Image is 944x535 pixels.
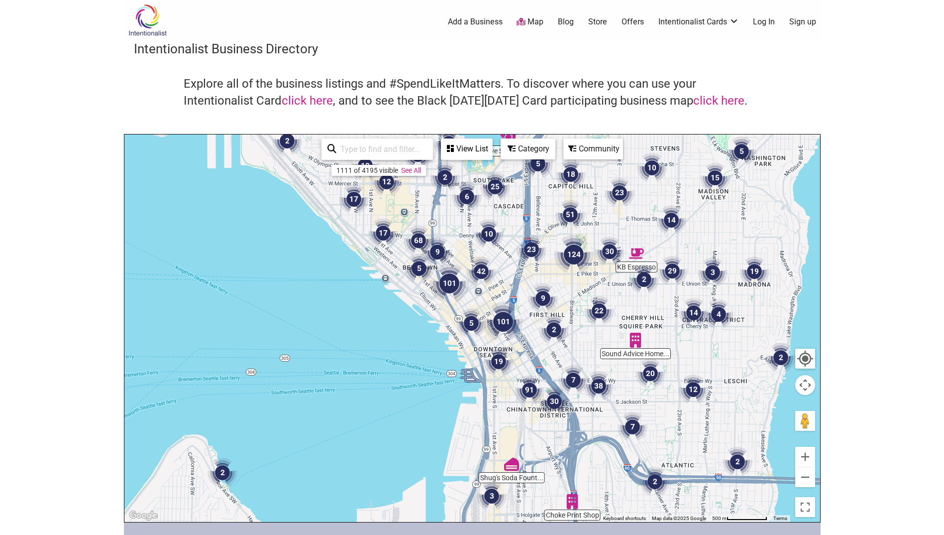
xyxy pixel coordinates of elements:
div: 5 [727,136,756,166]
div: 10 [637,153,667,183]
div: Sound Advice Home Inspection [628,333,643,348]
div: 14 [656,205,686,235]
button: Map Scale: 500 m per 78 pixels [709,515,770,522]
a: Intentionalist Cards [658,16,739,27]
div: 5 [404,254,434,283]
img: Google [127,509,160,522]
div: 10 [474,219,504,249]
div: 12 [372,167,402,197]
div: 14 [679,298,709,328]
button: Map camera controls [795,375,815,395]
a: Add a Business [448,16,503,27]
div: 30 [595,237,625,267]
div: 17 [368,218,398,248]
div: 5 [456,308,486,338]
div: 7 [558,365,588,395]
div: Filter by Community [563,138,623,159]
div: 2 [640,467,670,497]
div: 2 [430,162,460,192]
div: 38 [584,371,614,401]
a: Blog [558,16,574,27]
div: 7 [618,412,647,442]
div: 101 [483,302,523,342]
a: click here [282,94,333,108]
button: Your Location [795,349,815,369]
img: Intentionalist [124,4,171,36]
div: 101 [429,264,469,303]
a: Map [517,16,543,28]
div: 2 [539,315,569,345]
div: 42 [466,257,496,286]
div: See a list of the visible businesses [441,138,493,160]
div: 124 [554,235,594,274]
div: 3 [698,258,728,287]
a: click here [693,94,744,108]
div: 15 [700,163,730,193]
div: 1111 of 4195 visible [336,166,398,174]
div: 68 [404,226,433,256]
button: Drag Pegman onto the map to open Street View [795,411,815,431]
div: 29 [657,256,687,286]
div: Category [502,139,554,158]
div: 2 [208,458,237,488]
div: KB Espresso [629,246,644,261]
div: 23 [605,178,634,208]
div: 4 [704,299,734,329]
div: I Love Sushi on Lake Union [501,130,516,145]
div: 2 [272,126,302,156]
div: Type to search and filter [321,138,433,160]
button: Zoom out [795,467,815,487]
div: Shug's Soda Fountain & Ice Cream – T-Mobile Park [504,457,519,472]
div: 91 [515,375,544,405]
div: 12 [678,375,708,404]
button: Keyboard shortcuts [603,515,646,522]
input: Type to find and filter... [336,139,427,159]
div: Filter by category [501,138,555,159]
a: Open this area in Google Maps (opens a new window) [127,509,160,522]
div: 17 [339,184,369,214]
div: 9 [528,283,558,313]
div: 3 [477,481,507,511]
div: View List [442,139,492,158]
div: Choke Print Shop [565,494,580,509]
a: Sign up [789,16,816,27]
div: 5 [523,149,553,179]
button: Zoom in [795,447,815,467]
a: Log In [753,16,775,27]
div: 19 [739,257,769,286]
div: 2 [723,447,752,477]
span: 500 m [712,516,727,521]
div: 22 [584,296,614,326]
div: Community [564,139,622,158]
h4: Explore all of the business listings and #SpendLikeItMatters. To discover where you can use your ... [184,76,761,109]
div: 6 [452,182,482,212]
div: 2 [766,343,796,373]
span: Map data ©2025 Google [652,516,706,521]
div: 19 [484,347,514,377]
button: Toggle fullscreen view [794,497,815,518]
div: 25 [480,172,510,202]
div: 30 [539,387,569,416]
div: 18 [556,159,586,189]
div: 9 [422,237,452,267]
a: Offers [622,16,644,27]
h3: Intentionalist Business Directory [134,40,811,58]
div: 20 [635,359,665,389]
a: Store [588,16,607,27]
div: 2 [629,265,659,294]
a: See All [401,166,421,174]
a: Terms (opens in new tab) [773,516,787,521]
div: 23 [517,235,546,265]
div: 51 [555,200,585,230]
